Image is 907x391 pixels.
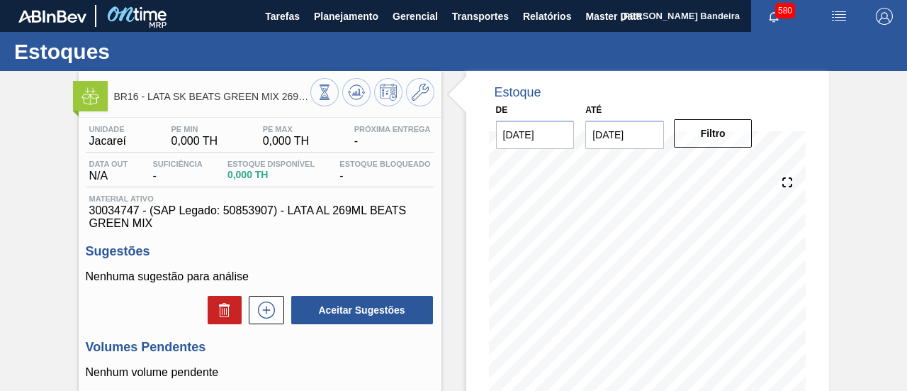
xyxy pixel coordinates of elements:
h3: Sugestões [86,244,434,259]
span: Próxima Entrega [354,125,431,133]
span: Tarefas [265,8,300,25]
span: 0,000 TH [171,135,218,148]
h1: Estoques [14,43,266,60]
p: Nenhum volume pendente [86,366,434,379]
button: Notificações [751,6,796,26]
img: userActions [830,8,847,25]
h3: Volumes Pendentes [86,340,434,355]
span: Suficiência [152,160,202,168]
div: - [351,125,434,148]
img: TNhmsLtSVTkK8tSr43FrP2fwEKptu5GPRR3wAAAABJRU5ErkJggg== [18,10,86,23]
p: Nenhuma sugestão para análise [86,270,434,283]
div: Nova sugestão [242,296,284,324]
input: dd/mm/yyyy [496,121,575,149]
input: dd/mm/yyyy [585,121,664,149]
span: Unidade [89,125,126,133]
span: Master Data [585,8,641,25]
button: Filtro [674,119,753,148]
span: Relatórios [523,8,571,25]
span: Planejamento [314,8,378,25]
img: Logout [876,8,893,25]
div: N/A [86,160,132,182]
span: Data out [89,160,128,168]
span: Gerencial [393,8,438,25]
div: - [149,160,205,182]
div: Estoque [495,85,541,100]
button: Ir ao Master Data / Geral [406,78,434,106]
span: Jacareí [89,135,126,148]
span: Estoque Bloqueado [339,160,430,168]
span: BR16 - LATA SK BEATS GREEN MIX 269ML [114,92,310,102]
div: Excluir Sugestões [201,296,242,324]
span: 0,000 TH [227,170,315,180]
button: Atualizar Gráfico [342,78,371,106]
div: Aceitar Sugestões [284,294,434,326]
label: De [496,105,508,115]
button: Visão Geral dos Estoques [310,78,339,106]
label: Até [585,105,602,115]
button: Aceitar Sugestões [291,296,433,324]
button: Programar Estoque [374,78,402,106]
span: Transportes [452,8,509,25]
span: 580 [775,3,795,18]
span: PE MAX [263,125,310,133]
div: - [336,160,434,182]
span: 30034747 - (SAP Legado: 50853907) - LATA AL 269ML BEATS GREEN MIX [89,204,431,230]
span: Estoque Disponível [227,160,315,168]
span: Material ativo [89,194,431,203]
span: PE MIN [171,125,218,133]
img: Ícone [81,87,99,105]
span: 0,000 TH [263,135,310,148]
